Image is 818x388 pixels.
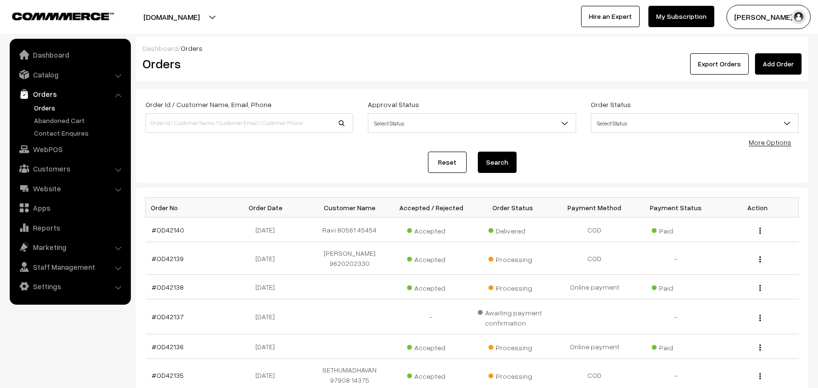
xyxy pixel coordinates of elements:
span: Orders [181,44,203,52]
a: #OD42135 [152,371,184,379]
a: #OD42136 [152,342,184,351]
span: Processing [488,369,537,381]
a: Orders [31,103,127,113]
a: More Options [749,138,791,146]
span: Paid [652,223,700,236]
th: Payment Status [635,198,717,217]
td: COD [553,217,635,242]
a: Dashboard [142,44,178,52]
input: Order Id / Customer Name / Customer Email / Customer Phone [145,113,353,133]
span: Paid [652,280,700,293]
img: Menu [759,315,761,321]
button: Export Orders [690,53,749,75]
a: Website [12,180,127,197]
a: Reset [428,152,467,173]
span: Processing [488,280,537,293]
a: #OD42137 [152,312,184,321]
img: Menu [759,344,761,351]
td: [DATE] [227,299,309,334]
td: - [391,299,472,334]
img: COMMMERCE [12,13,114,20]
img: Menu [759,228,761,234]
img: Menu [759,256,761,263]
span: Delivered [488,223,537,236]
td: Online payment [553,334,635,359]
label: Approval Status [368,99,419,109]
td: COD [553,242,635,275]
th: Action [717,198,798,217]
td: [DATE] [227,217,309,242]
button: [PERSON_NAME] s… [726,5,811,29]
img: Menu [759,373,761,379]
span: Accepted [407,369,456,381]
span: Awaiting payment confirmation [478,305,548,328]
a: Catalog [12,66,127,83]
a: My Subscription [648,6,714,27]
span: Select Status [368,115,575,132]
a: COMMMERCE [12,10,97,21]
img: user [791,10,806,24]
button: Search [478,152,517,173]
a: Abandoned Cart [31,115,127,125]
img: Menu [759,285,761,291]
a: WebPOS [12,140,127,158]
a: Staff Management [12,258,127,276]
span: Select Status [368,113,576,133]
button: [DOMAIN_NAME] [110,5,234,29]
span: Accepted [407,252,456,264]
td: Online payment [553,275,635,299]
th: Customer Name [309,198,390,217]
span: Select Status [591,115,798,132]
span: Accepted [407,340,456,353]
td: [DATE] [227,334,309,359]
a: #OD42140 [152,226,184,234]
a: Marketing [12,238,127,256]
span: Processing [488,252,537,264]
a: Reports [12,219,127,236]
span: Select Status [591,113,799,133]
h2: Orders [142,56,352,71]
a: Customers [12,160,127,177]
span: Paid [652,340,700,353]
label: Order Status [591,99,631,109]
th: Order Status [472,198,553,217]
th: Accepted / Rejected [391,198,472,217]
a: Orders [12,85,127,103]
a: Add Order [755,53,802,75]
td: [PERSON_NAME] 9620202330 [309,242,390,275]
a: Hire an Expert [581,6,640,27]
span: Processing [488,340,537,353]
div: / [142,43,802,53]
th: Order Date [227,198,309,217]
a: Apps [12,199,127,217]
td: Ravi 80561 45454 [309,217,390,242]
a: #OD42139 [152,254,184,263]
td: [DATE] [227,242,309,275]
a: Contact Enquires [31,128,127,138]
a: Settings [12,278,127,295]
th: Order No [146,198,227,217]
a: Dashboard [12,46,127,63]
label: Order Id / Customer Name, Email, Phone [145,99,271,109]
a: #OD42138 [152,283,184,291]
td: [DATE] [227,275,309,299]
td: - [635,299,717,334]
td: - [635,242,717,275]
span: Accepted [407,223,456,236]
span: Accepted [407,280,456,293]
th: Payment Method [553,198,635,217]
